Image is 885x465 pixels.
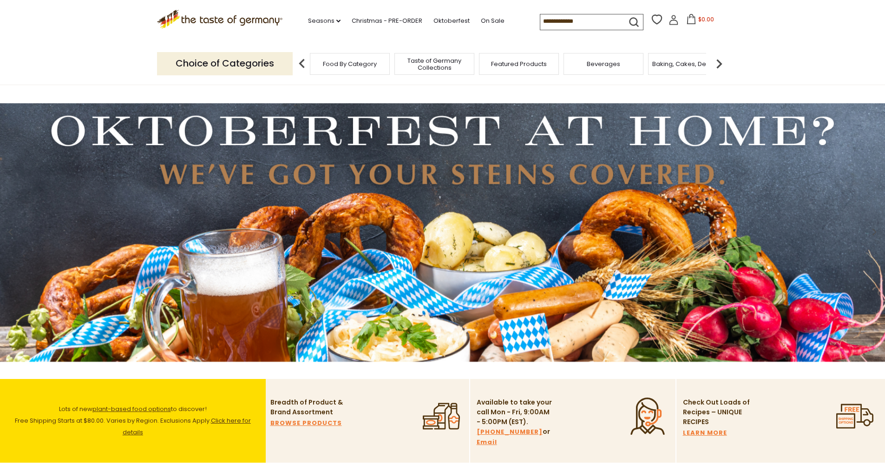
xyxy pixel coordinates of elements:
[710,54,728,73] img: next arrow
[477,437,497,447] a: Email
[397,57,472,71] a: Taste of Germany Collections
[491,60,547,67] a: Featured Products
[270,418,342,428] a: BROWSE PRODUCTS
[681,14,720,28] button: $0.00
[477,427,543,437] a: [PHONE_NUMBER]
[352,16,422,26] a: Christmas - PRE-ORDER
[698,15,714,23] span: $0.00
[308,16,341,26] a: Seasons
[15,405,251,437] span: Lots of new to discover! Free Shipping Starts at $80.00. Varies by Region. Exclusions Apply.
[270,398,347,417] p: Breadth of Product & Brand Assortment
[433,16,470,26] a: Oktoberfest
[323,60,377,67] a: Food By Category
[683,428,727,438] a: LEARN MORE
[481,16,505,26] a: On Sale
[92,405,171,413] a: plant-based food options
[587,60,620,67] a: Beverages
[157,52,293,75] p: Choice of Categories
[683,398,750,427] p: Check Out Loads of Recipes – UNIQUE RECIPES
[477,398,553,447] p: Available to take your call Mon - Fri, 9:00AM - 5:00PM (EST). or
[293,54,311,73] img: previous arrow
[652,60,724,67] a: Baking, Cakes, Desserts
